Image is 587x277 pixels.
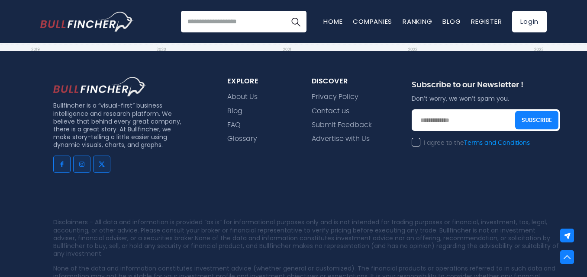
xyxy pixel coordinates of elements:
[312,107,349,115] a: Contact us
[73,156,90,173] a: Go to instagram
[412,95,560,102] p: Don’t worry, we won’t spam you.
[53,102,185,149] p: Bullfincher is a “visual-first” business intelligence and research platform. We believe that behi...
[353,17,392,26] a: Companies
[312,135,370,143] a: Advertise with Us
[227,93,258,101] a: About Us
[442,17,461,26] a: Blog
[312,93,358,101] a: Privacy Policy
[512,11,547,32] a: Login
[412,139,530,147] label: I agree to the
[53,77,146,97] img: footer logo
[312,121,372,129] a: Submit Feedback
[40,12,133,32] a: Go to homepage
[53,218,560,258] p: Disclaimers - All data and information is provided “as is” for informational purposes only and is...
[227,77,291,86] div: explore
[227,121,241,129] a: FAQ
[515,111,558,130] button: Subscribe
[464,140,530,146] a: Terms and Conditions
[40,12,134,32] img: Bullfincher logo
[471,17,502,26] a: Register
[227,107,242,115] a: Blog
[285,11,306,32] button: Search
[403,17,432,26] a: Ranking
[53,156,71,173] a: Go to facebook
[412,153,543,186] iframe: reCAPTCHA
[312,77,391,86] div: Discover
[323,17,342,26] a: Home
[412,80,560,95] div: Subscribe to our Newsletter !
[93,156,110,173] a: Go to twitter
[227,135,257,143] a: Glossary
